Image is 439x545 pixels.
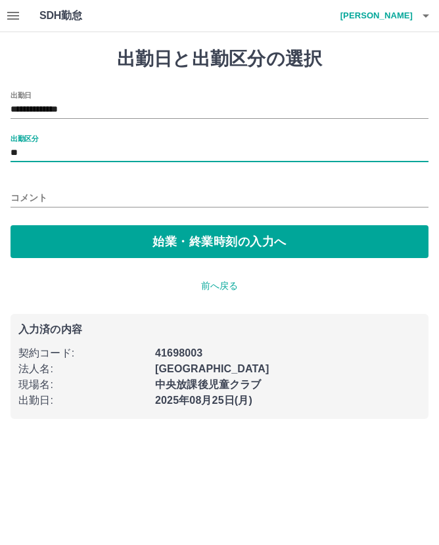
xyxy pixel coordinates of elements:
[11,90,32,100] label: 出勤日
[11,279,428,293] p: 前へ戻る
[18,377,147,393] p: 現場名 :
[18,324,421,335] p: 入力済の内容
[155,379,262,390] b: 中央放課後児童クラブ
[11,133,38,143] label: 出勤区分
[155,395,252,406] b: 2025年08月25日(月)
[155,363,269,374] b: [GEOGRAPHIC_DATA]
[18,393,147,408] p: 出勤日 :
[18,345,147,361] p: 契約コード :
[18,361,147,377] p: 法人名 :
[11,48,428,70] h1: 出勤日と出勤区分の選択
[155,347,202,359] b: 41698003
[11,225,428,258] button: 始業・終業時刻の入力へ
